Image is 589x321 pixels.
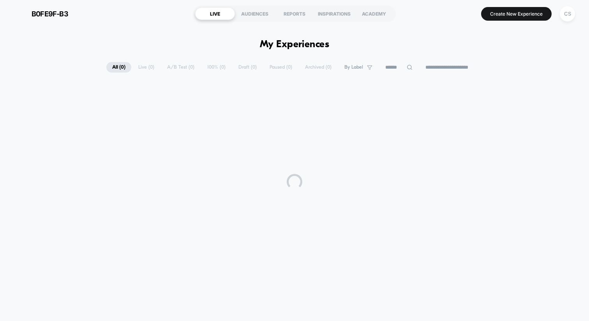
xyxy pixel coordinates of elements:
[32,10,68,18] span: b0fe9f-b3
[275,7,314,20] div: REPORTS
[106,62,131,73] span: All ( 0 )
[235,7,275,20] div: AUDIENCES
[344,64,363,70] span: By Label
[354,7,394,20] div: ACADEMY
[560,6,575,21] div: CS
[260,39,330,50] h1: My Experiences
[12,7,71,20] button: b0fe9f-b3
[314,7,354,20] div: INSPIRATIONS
[481,7,552,21] button: Create New Experience
[557,6,577,22] button: CS
[195,7,235,20] div: LIVE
